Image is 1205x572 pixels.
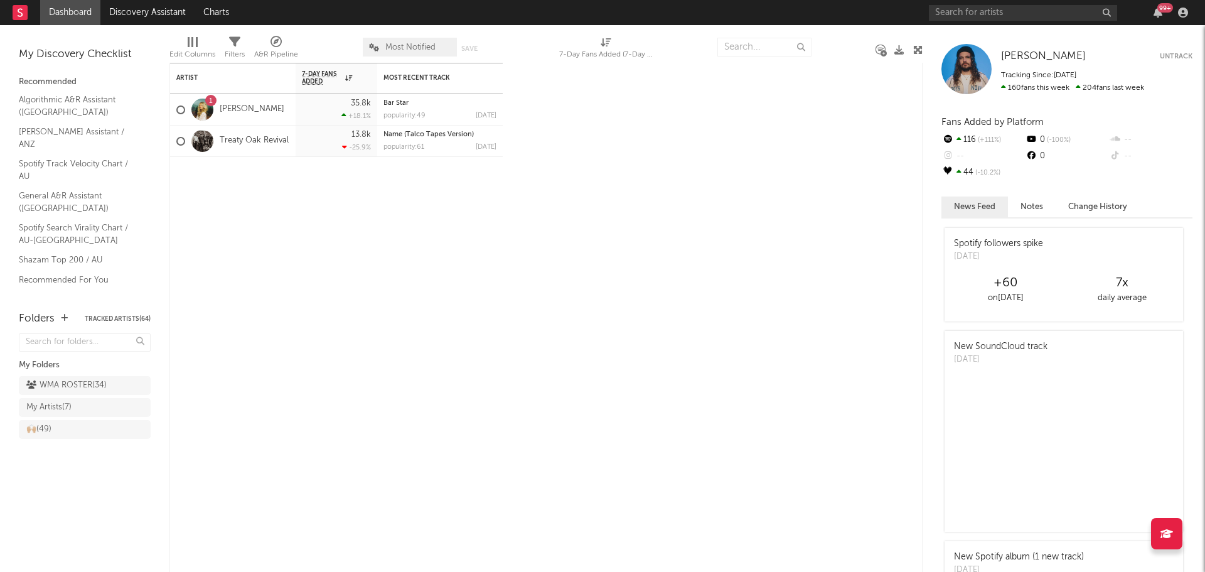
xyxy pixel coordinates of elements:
[948,276,1064,291] div: +60
[19,221,138,247] a: Spotify Search Virality Chart / AU-[GEOGRAPHIC_DATA]
[954,251,1043,263] div: [DATE]
[302,70,342,85] span: 7-Day Fans Added
[19,253,138,267] a: Shazam Top 200 / AU
[976,137,1001,144] span: +111 %
[225,47,245,62] div: Filters
[929,5,1117,21] input: Search for artists
[948,291,1064,306] div: on [DATE]
[19,47,151,62] div: My Discovery Checklist
[19,333,151,352] input: Search for folders...
[1001,51,1086,62] span: [PERSON_NAME]
[973,170,1000,176] span: -10.2 %
[220,136,289,146] a: Treaty Oak Revival
[341,112,371,120] div: +18.1 %
[169,31,215,68] div: Edit Columns
[383,131,496,138] div: Name (Talco Tapes Version)
[954,551,1084,564] div: New Spotify album (1 new track)
[383,100,409,107] a: Bar Star
[1025,132,1108,148] div: 0
[954,237,1043,251] div: Spotify followers spike
[176,74,270,82] div: Artist
[19,273,138,287] a: Recommended For You
[383,131,474,138] a: Name (Talco Tapes Version)
[941,197,1008,217] button: News Feed
[169,47,215,62] div: Edit Columns
[26,378,107,393] div: WMA ROSTER ( 34 )
[954,340,1047,353] div: New SoundCloud track
[941,165,1025,181] div: 44
[1001,84,1144,92] span: 204 fans last week
[85,316,151,322] button: Tracked Artists(64)
[225,31,245,68] div: Filters
[383,144,424,151] div: popularity: 61
[1157,3,1173,13] div: 99 +
[254,47,298,62] div: A&R Pipeline
[19,376,151,395] a: WMA ROSTER(34)
[1109,148,1192,165] div: --
[19,358,151,373] div: My Folders
[385,43,436,51] span: Most Notified
[1001,84,1069,92] span: 160 fans this week
[1001,50,1086,63] a: [PERSON_NAME]
[26,400,72,415] div: My Artists ( 7 )
[717,38,811,57] input: Search...
[1064,291,1180,306] div: daily average
[19,420,151,439] a: 🙌🏼(49)
[954,353,1047,366] div: [DATE]
[1045,137,1071,144] span: -100 %
[941,132,1025,148] div: 116
[1064,276,1180,291] div: 7 x
[383,112,426,119] div: popularity: 49
[220,104,284,115] a: [PERSON_NAME]
[19,189,138,215] a: General A&R Assistant ([GEOGRAPHIC_DATA])
[19,398,151,417] a: My Artists(7)
[1025,148,1108,165] div: 0
[476,112,496,119] div: [DATE]
[383,74,478,82] div: Most Recent Track
[1056,197,1140,217] button: Change History
[559,47,653,62] div: 7-Day Fans Added (7-Day Fans Added)
[26,422,51,437] div: 🙌🏼 ( 49 )
[19,75,151,90] div: Recommended
[1008,197,1056,217] button: Notes
[254,31,298,68] div: A&R Pipeline
[351,131,371,139] div: 13.8k
[1001,72,1076,79] span: Tracking Since: [DATE]
[941,148,1025,165] div: --
[383,100,496,107] div: Bar Star
[19,125,138,151] a: [PERSON_NAME] Assistant / ANZ
[351,99,371,107] div: 35.8k
[19,93,138,119] a: Algorithmic A&R Assistant ([GEOGRAPHIC_DATA])
[1109,132,1192,148] div: --
[476,144,496,151] div: [DATE]
[1160,50,1192,63] button: Untrack
[1154,8,1162,18] button: 99+
[559,31,653,68] div: 7-Day Fans Added (7-Day Fans Added)
[19,157,138,183] a: Spotify Track Velocity Chart / AU
[342,143,371,151] div: -25.9 %
[461,45,478,52] button: Save
[19,311,55,326] div: Folders
[941,117,1044,127] span: Fans Added by Platform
